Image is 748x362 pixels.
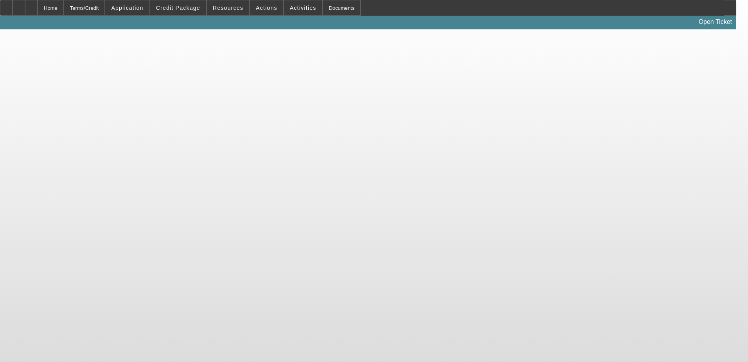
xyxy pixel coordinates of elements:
span: Activities [290,5,316,11]
span: Resources [213,5,243,11]
span: Application [111,5,143,11]
button: Resources [207,0,249,15]
span: Credit Package [156,5,200,11]
button: Credit Package [150,0,206,15]
button: Activities [284,0,322,15]
button: Application [105,0,149,15]
span: Actions [256,5,277,11]
button: Actions [250,0,283,15]
a: Open Ticket [696,15,735,29]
